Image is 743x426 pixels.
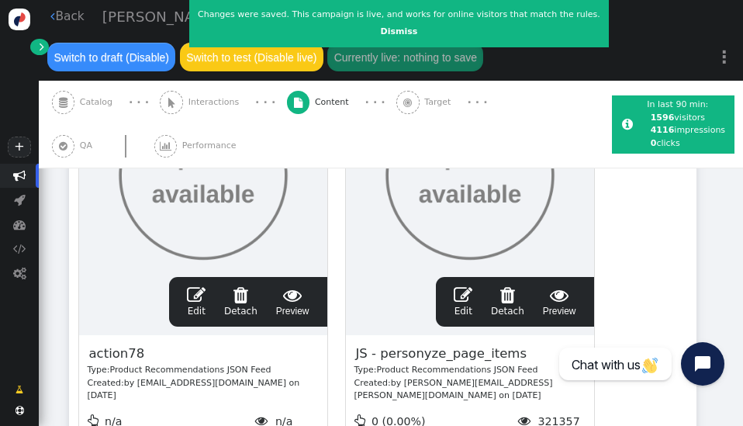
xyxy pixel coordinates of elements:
span: JS - personyze_page_items [354,344,529,365]
a:  [7,379,32,402]
span: QA [80,140,98,153]
span:  [16,384,23,397]
span:  [40,40,44,53]
a: ⋮ [706,34,743,80]
button: Currently live: nothing to save [327,43,483,71]
span: by [EMAIL_ADDRESS][DOMAIN_NAME] on [DATE] [88,378,300,401]
div: Created: [88,377,319,403]
span:  [622,118,633,130]
a: Edit [187,286,206,318]
a: Detach [224,286,257,318]
div: · · · [129,95,149,111]
b: 0 [651,138,657,148]
span:  [13,170,26,182]
span:  [59,141,67,151]
span:  [294,98,302,108]
a:  Content · · · [287,81,396,124]
span: Performance [182,140,241,153]
a:  Interactions · · · [160,81,286,124]
div: Type: [354,364,586,377]
span:  [403,98,412,108]
div: · · · [255,95,275,111]
a: Back [50,7,84,26]
div: In last 90 min: [647,99,711,112]
div: visitors [647,112,708,125]
span: action78 [88,344,147,365]
span:  [187,286,206,304]
b: 1596 [651,113,675,123]
span:  [160,141,171,151]
span: Preview [543,286,576,318]
span:  [13,219,26,230]
b: 4116 [651,125,675,135]
div: · · · [467,95,487,111]
div: Type: [88,364,319,377]
button: Switch to test (Disable live) [180,43,323,71]
a: + [8,137,30,158]
a:  Catalog · · · [52,81,161,124]
span:  [543,286,576,304]
span: Preview [276,286,309,318]
span:  [59,98,67,108]
a:  [30,39,49,55]
div: · · · [365,95,385,111]
span: Content [315,96,354,109]
a: Preview [543,286,576,318]
a: Preview [276,286,309,318]
a: Detach [491,286,524,318]
span:  [224,286,257,304]
span: Detach [491,286,524,317]
button: Switch to draft (Disable) [47,43,175,71]
span: clicks [651,138,680,148]
span: Product Recommendations JSON Feed [109,365,271,375]
span:  [168,98,175,108]
span: Interactions [188,96,244,109]
span:  [276,286,309,304]
a:  Performance [154,124,264,168]
span: Detach [224,286,257,317]
span: impressions [651,125,725,135]
img: logo-icon.svg [9,9,30,30]
a:  Target · · · [396,81,499,124]
a: Dismiss [381,26,418,36]
span: Target [424,96,456,109]
span:  [50,10,55,22]
a:  QA [52,124,154,168]
span:  [491,286,524,304]
span:  [13,243,26,255]
a: Edit [454,286,472,318]
span: Product Recommendations JSON Feed [376,365,537,375]
span:  [454,286,472,304]
span: [PERSON_NAME]'s Test Shopify Campaign [102,9,401,25]
span:  [13,268,26,279]
div: Created: [354,377,586,403]
span: by [PERSON_NAME][EMAIL_ADDRESS][PERSON_NAME][DOMAIN_NAME] on [DATE] [354,378,553,401]
span: Catalog [80,96,118,109]
span:  [14,194,26,206]
span:  [16,407,24,415]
